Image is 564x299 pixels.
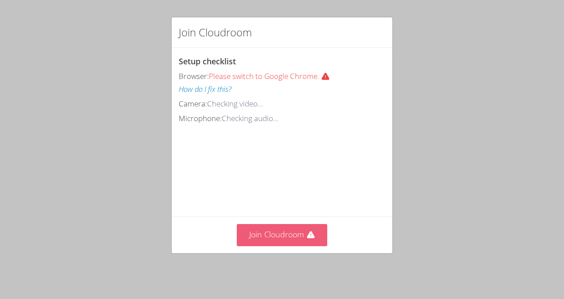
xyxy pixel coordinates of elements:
span: Checking video... [207,98,263,109]
h2: Join Cloudroom [179,24,252,40]
button: How do I fix this? [179,83,231,96]
span: Microphone: [179,113,222,123]
span: Camera: [179,98,207,109]
span: Please switch to Google Chrome. [209,71,333,81]
span: Browser: [179,71,209,81]
span: Checking audio... [222,113,278,123]
span: Setup checklist [179,56,236,67]
button: Join Cloudroom [237,224,328,246]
